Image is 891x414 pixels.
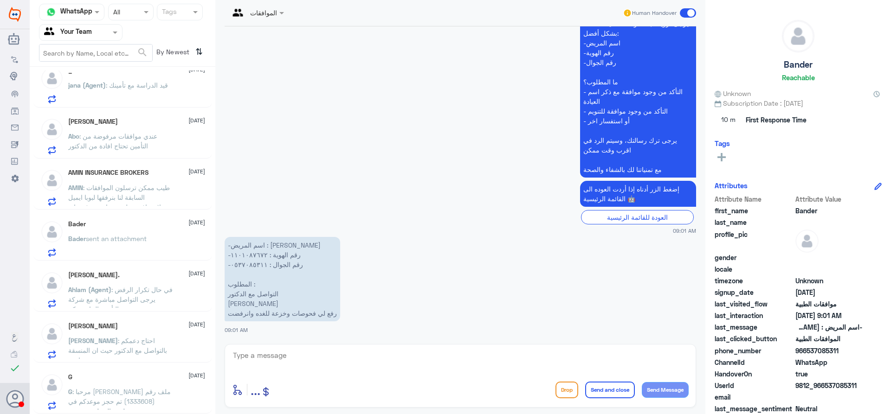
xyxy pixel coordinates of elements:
h5: AMIN INSURANCE BROKERS [68,169,148,177]
button: ... [251,379,260,400]
span: AMIN [68,184,83,191]
p: 22/9/2025, 9:01 AM [225,237,340,321]
span: G [68,388,72,395]
span: 2 [795,357,863,367]
span: By Newest [153,44,192,63]
span: Bader [68,235,86,242]
span: Unknown [715,89,751,98]
div: العودة للقائمة الرئيسية [581,210,694,224]
span: null [795,392,863,402]
span: [DATE] [188,371,205,380]
span: [DATE] [188,269,205,278]
button: Avatar [6,390,24,408]
span: null [795,253,863,262]
button: Send Message [642,382,689,398]
span: signup_date [715,287,794,297]
button: Drop [555,382,578,398]
span: [PERSON_NAME] [68,337,118,344]
img: defaultAdmin.png [40,220,64,243]
span: Ahlam (Agent) [68,286,111,293]
span: الموافقات الطبية [795,334,863,344]
span: [DATE] [188,218,205,227]
img: defaultAdmin.png [40,67,64,90]
span: null [795,264,863,274]
span: gender [715,253,794,262]
span: [DATE] [188,320,205,329]
span: Attribute Name [715,194,794,204]
img: defaultAdmin.png [40,373,64,396]
h6: Tags [715,139,730,147]
h5: _ [68,67,72,75]
span: موافقات الطبية [795,299,863,309]
img: defaultAdmin.png [40,271,64,294]
span: 0 [795,404,863,414]
span: last_visited_flow [715,299,794,309]
span: phone_number [715,346,794,356]
img: defaultAdmin.png [782,20,814,52]
span: First Response Time [746,115,807,125]
span: Bander [795,206,863,216]
span: : عندي موافقات مرفوضة من التأمين تحتاج افادة من الدكتور [68,132,157,150]
span: -اسم المريض : بندر الاكلبي -رقم الهوية : ١١٠١٠٨٧٦٧٢ -رقم الجوال : ٠٥٣٧٠٨٥٣١١ المطلوب : التواصل مع... [795,322,863,332]
span: 2025-09-22T06:01:53.165Z [795,311,863,320]
h6: Reachable [782,73,815,82]
img: defaultAdmin.png [40,322,64,345]
span: email [715,392,794,402]
span: first_name [715,206,794,216]
span: [DATE] [188,167,205,176]
span: last_message_sentiment [715,404,794,414]
span: locale [715,264,794,274]
h5: ريم بنت محمد. [68,271,120,279]
img: Widebot Logo [9,7,21,22]
button: Send and close [585,382,635,398]
span: last_interaction [715,311,794,320]
span: ChannelId [715,357,794,367]
span: profile_pic [715,229,794,251]
img: defaultAdmin.png [40,118,64,141]
h5: Ahmed [68,322,118,330]
span: Human Handover [632,9,677,17]
span: jana (Agent) [68,81,106,89]
span: Abo [68,132,79,140]
span: 09:01 AM [225,327,248,333]
span: Subscription Date : [DATE] [715,98,882,108]
h5: Abo Malek [68,118,118,126]
span: 9812_966537085311 [795,381,863,390]
span: 10 m [715,112,742,128]
span: [DATE] [188,116,205,125]
span: last_message [715,322,794,332]
span: 966537085311 [795,346,863,356]
span: : قيد الدراسة مع تأمينك [106,81,168,89]
h5: G [68,373,72,381]
span: timezone [715,276,794,286]
img: defaultAdmin.png [795,229,819,253]
span: : في حال تكرار الرفض يرجى التواصل مباشرة مع شركة التأمين الخاصة بكم [68,286,173,313]
span: 09:01 AM [673,227,696,235]
span: last_name [715,217,794,227]
span: HandoverOn [715,369,794,379]
span: Attribute Value [795,194,863,204]
img: defaultAdmin.png [40,169,64,192]
h5: Bader [68,220,86,228]
p: 22/9/2025, 9:01 AM [580,181,696,207]
h6: Attributes [715,181,748,190]
img: whatsapp.png [44,5,58,19]
i: check [9,363,20,374]
img: yourTeam.svg [44,25,58,39]
div: Tags [161,6,177,19]
h5: Bander [784,59,813,70]
span: : طيب ممكن ترسلون الموافقات السابقة لنا بنرفقها لبوبا ايميل لان مافتحت لهم عشان يشوفون انه متعود ... [68,184,170,221]
span: : احتاج دعمكم بالتواصل مع الدكتور حيث ان المنسقة ما ترد [68,337,167,364]
span: 2025-09-21T14:56:09.046Z [795,287,863,297]
span: ... [251,381,260,398]
i: ⇅ [195,44,203,59]
span: Unknown [795,276,863,286]
span: sent an attachment [86,235,147,242]
span: UserId [715,381,794,390]
button: search [137,45,148,60]
span: true [795,369,863,379]
span: last_clicked_button [715,334,794,344]
input: Search by Name, Local etc… [39,45,152,61]
span: search [137,47,148,58]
